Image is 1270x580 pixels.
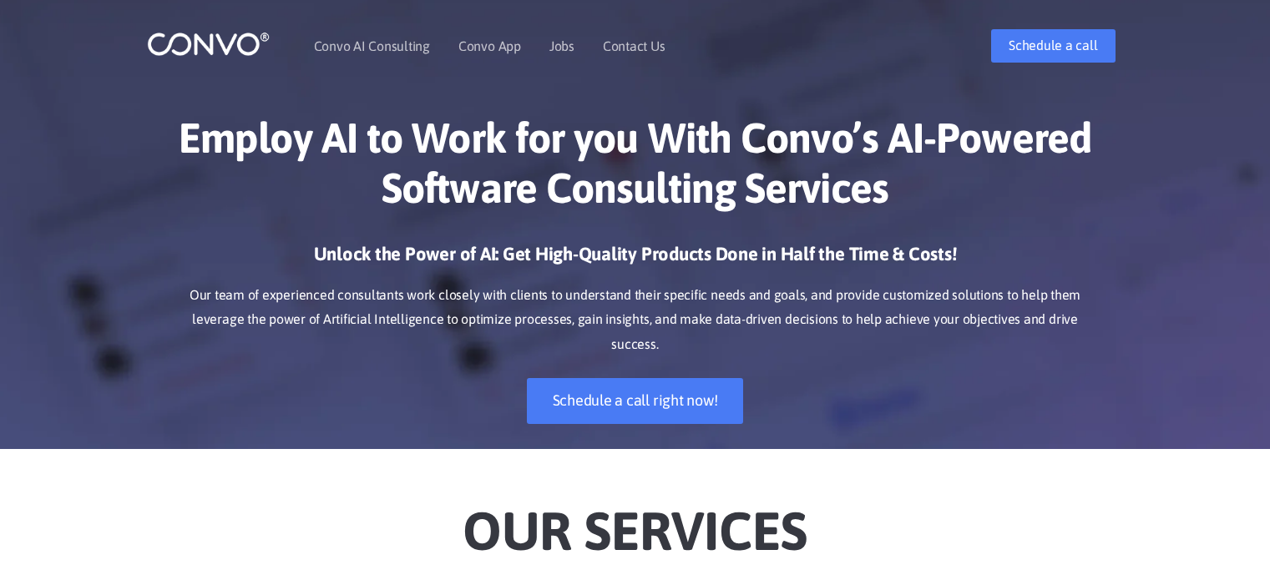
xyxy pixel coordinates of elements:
[603,39,665,53] a: Contact Us
[147,31,270,57] img: logo_1.png
[172,474,1099,567] h2: Our Services
[172,242,1099,279] h3: Unlock the Power of AI: Get High-Quality Products Done in Half the Time & Costs!
[458,39,521,53] a: Convo App
[527,378,744,424] a: Schedule a call right now!
[172,113,1099,225] h1: Employ AI to Work for you With Convo’s AI-Powered Software Consulting Services
[991,29,1115,63] a: Schedule a call
[172,283,1099,358] p: Our team of experienced consultants work closely with clients to understand their specific needs ...
[549,39,574,53] a: Jobs
[314,39,430,53] a: Convo AI Consulting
